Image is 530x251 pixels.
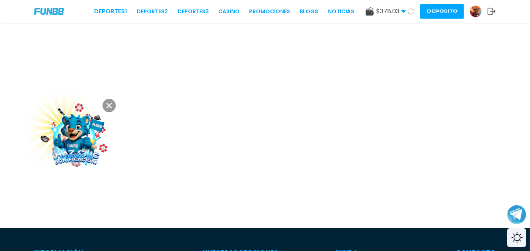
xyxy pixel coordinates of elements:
[507,205,526,224] button: Join telegram channel
[34,8,64,14] img: Company Logo
[507,228,526,247] div: Switch theme
[300,8,319,16] a: BLOGS
[137,8,168,16] a: Deportes2
[376,7,406,16] span: $ 378.03
[178,8,209,16] a: Deportes3
[218,8,240,16] a: CASINO
[42,103,110,171] img: Image Link
[328,8,354,16] a: NOTICIAS
[420,4,464,19] button: Depósito
[470,6,481,17] img: Avatar
[249,8,290,16] a: Promociones
[94,7,127,16] a: Deportes1
[470,5,487,17] a: Avatar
